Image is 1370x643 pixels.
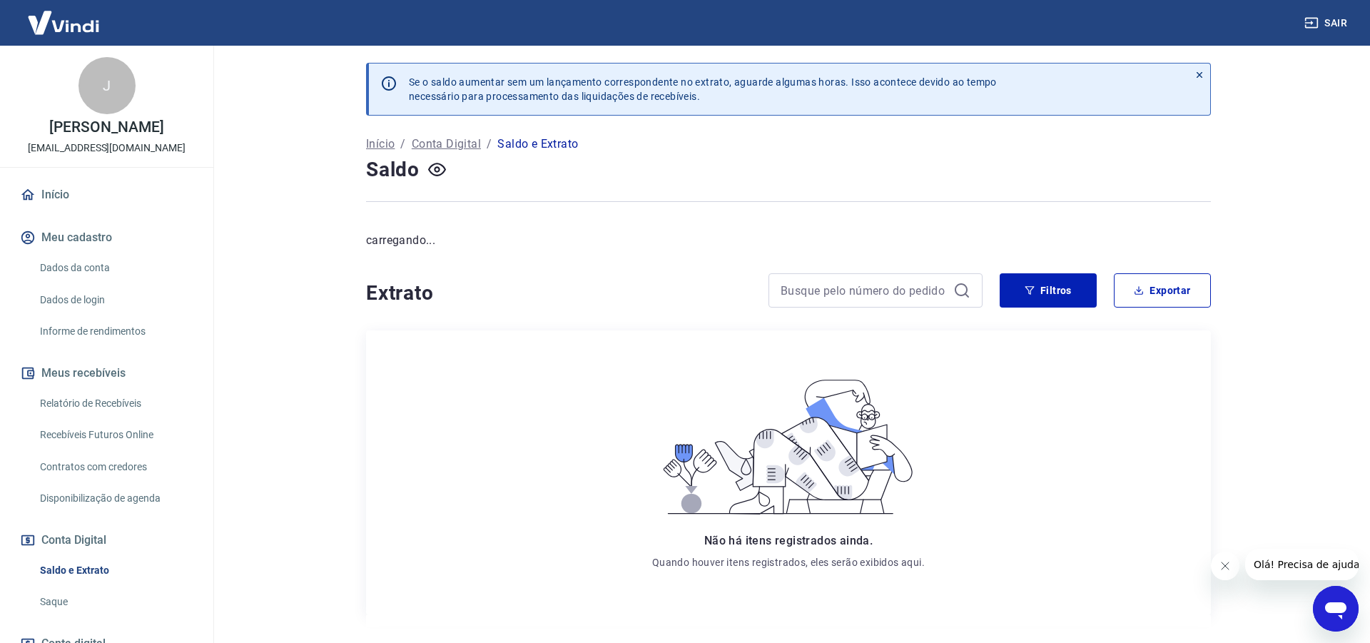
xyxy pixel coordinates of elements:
div: J [78,57,136,114]
p: / [487,136,492,153]
input: Busque pelo número do pedido [781,280,948,301]
a: Contratos com credores [34,452,196,482]
img: Vindi [17,1,110,44]
a: Dados de login [34,285,196,315]
iframe: Botão para abrir a janela de mensagens [1313,586,1359,632]
h4: Extrato [366,279,751,308]
a: Início [17,179,196,211]
a: Informe de rendimentos [34,317,196,346]
span: Não há itens registrados ainda. [704,534,873,547]
span: Olá! Precisa de ajuda? [9,10,120,21]
a: Dados da conta [34,253,196,283]
p: carregando... [366,232,1211,249]
iframe: Fechar mensagem [1211,552,1239,580]
a: Saque [34,587,196,617]
button: Exportar [1114,273,1211,308]
a: Recebíveis Futuros Online [34,420,196,450]
iframe: Mensagem da empresa [1245,549,1359,580]
p: [PERSON_NAME] [49,120,163,135]
button: Conta Digital [17,525,196,556]
button: Sair [1301,10,1353,36]
a: Saldo e Extrato [34,556,196,585]
a: Disponibilização de agenda [34,484,196,513]
a: Início [366,136,395,153]
p: Saldo e Extrato [497,136,578,153]
a: Relatório de Recebíveis [34,389,196,418]
p: [EMAIL_ADDRESS][DOMAIN_NAME] [28,141,186,156]
p: Quando houver itens registrados, eles serão exibidos aqui. [652,555,925,569]
p: / [400,136,405,153]
button: Meus recebíveis [17,358,196,389]
a: Conta Digital [412,136,481,153]
p: Se o saldo aumentar sem um lançamento correspondente no extrato, aguarde algumas horas. Isso acon... [409,75,997,103]
button: Meu cadastro [17,222,196,253]
h4: Saldo [366,156,420,184]
button: Filtros [1000,273,1097,308]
